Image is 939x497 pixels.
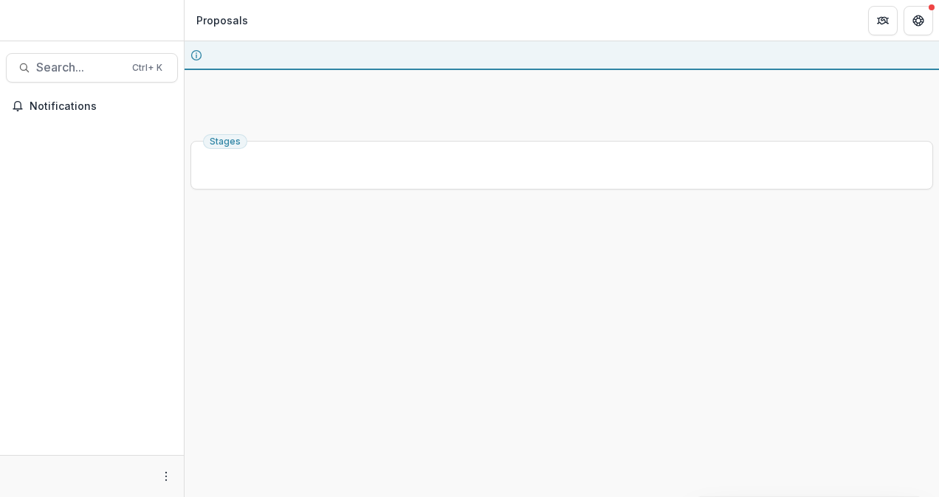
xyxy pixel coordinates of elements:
[6,53,178,83] button: Search...
[36,60,123,74] span: Search...
[196,13,248,28] div: Proposals
[30,100,172,113] span: Notifications
[157,468,175,485] button: More
[6,94,178,118] button: Notifications
[129,60,165,76] div: Ctrl + K
[904,6,933,35] button: Get Help
[210,136,241,147] span: Stages
[190,10,254,31] nav: breadcrumb
[868,6,898,35] button: Partners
